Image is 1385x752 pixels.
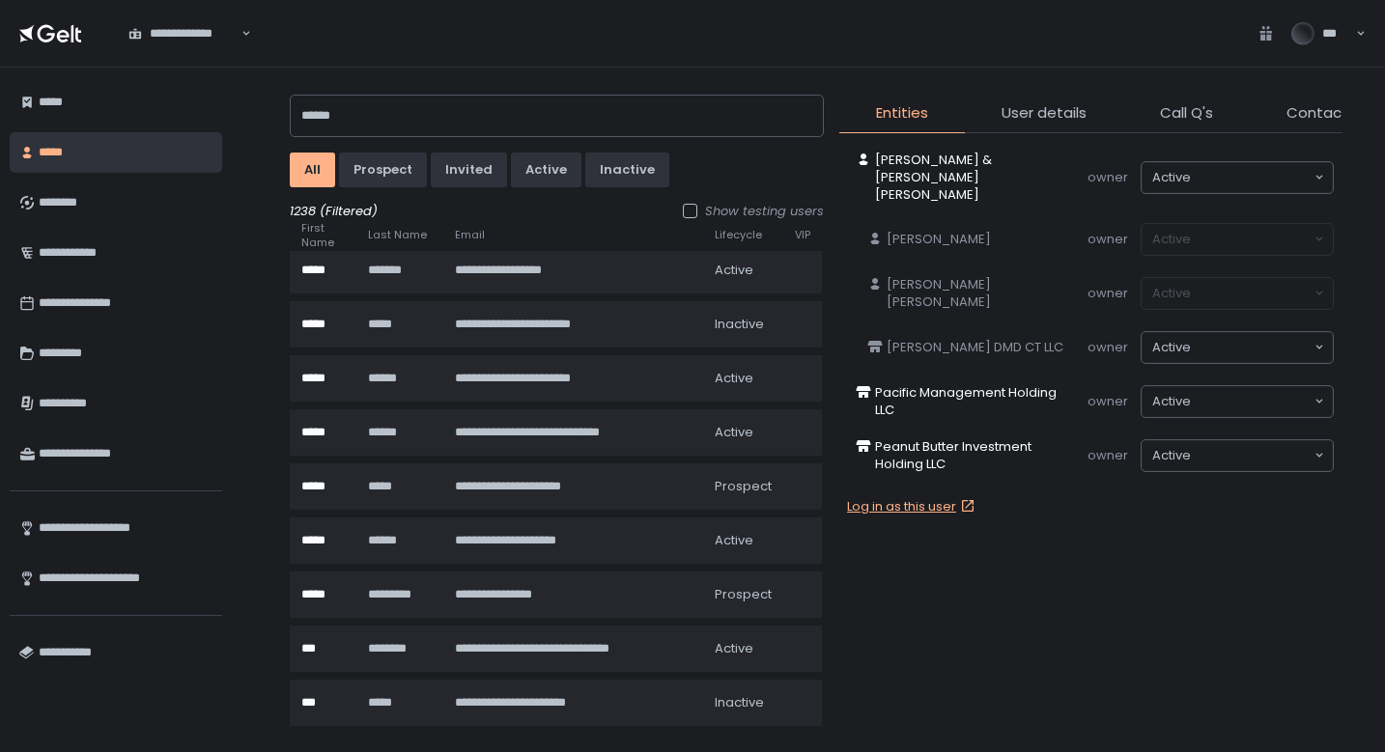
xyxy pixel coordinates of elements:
[353,161,412,179] div: prospect
[715,228,762,242] span: Lifecycle
[1191,338,1313,357] input: Search for option
[1002,102,1087,125] span: User details
[875,152,1078,204] span: [PERSON_NAME] & [PERSON_NAME] [PERSON_NAME]
[339,153,427,187] button: prospect
[848,431,1086,481] a: Peanut Butter Investment Holding LLC
[455,228,485,242] span: Email
[368,228,427,242] span: Last Name
[511,153,581,187] button: active
[715,640,753,657] span: active
[887,339,1063,356] span: [PERSON_NAME] DMD CT LLC
[1191,446,1313,465] input: Search for option
[847,498,979,515] a: Log in as this user
[1160,102,1213,125] span: Call Q's
[876,102,928,125] span: Entities
[795,228,810,242] span: VIP
[1286,102,1379,125] span: Contact Info
[715,478,772,495] span: prospect
[1088,284,1128,302] span: owner
[1088,338,1128,356] span: owner
[860,223,999,256] a: [PERSON_NAME]
[290,153,335,187] button: All
[715,424,753,441] span: active
[848,376,1086,427] a: Pacific Management Holding LLC
[715,694,764,711] span: inactive
[1088,392,1128,410] span: owner
[1142,440,1333,471] div: Search for option
[860,331,1071,364] a: [PERSON_NAME] DMD CT LLC
[715,370,753,387] span: active
[431,153,507,187] button: invited
[715,262,753,279] span: active
[1142,162,1333,193] div: Search for option
[848,144,1086,211] a: [PERSON_NAME] & [PERSON_NAME] [PERSON_NAME]
[1152,339,1191,356] span: active
[445,161,493,179] div: invited
[1152,169,1191,186] span: active
[1088,230,1128,248] span: owner
[1142,386,1333,417] div: Search for option
[1088,168,1128,186] span: owner
[585,153,669,187] button: inactive
[887,231,991,248] span: [PERSON_NAME]
[715,532,753,549] span: active
[116,13,251,55] div: Search for option
[290,203,824,220] div: 1238 (Filtered)
[875,384,1078,419] span: Pacific Management Holding LLC
[875,438,1078,473] span: Peanut Butter Investment Holding LLC
[860,268,1086,319] a: [PERSON_NAME] [PERSON_NAME]
[887,276,1078,311] span: [PERSON_NAME] [PERSON_NAME]
[301,221,345,250] span: First Name
[525,161,567,179] div: active
[1152,447,1191,464] span: active
[1191,392,1313,411] input: Search for option
[1152,393,1191,410] span: active
[1088,446,1128,464] span: owner
[1142,332,1333,363] div: Search for option
[304,161,321,179] div: All
[715,316,764,333] span: inactive
[715,586,772,603] span: prospect
[600,161,655,179] div: inactive
[1191,168,1313,187] input: Search for option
